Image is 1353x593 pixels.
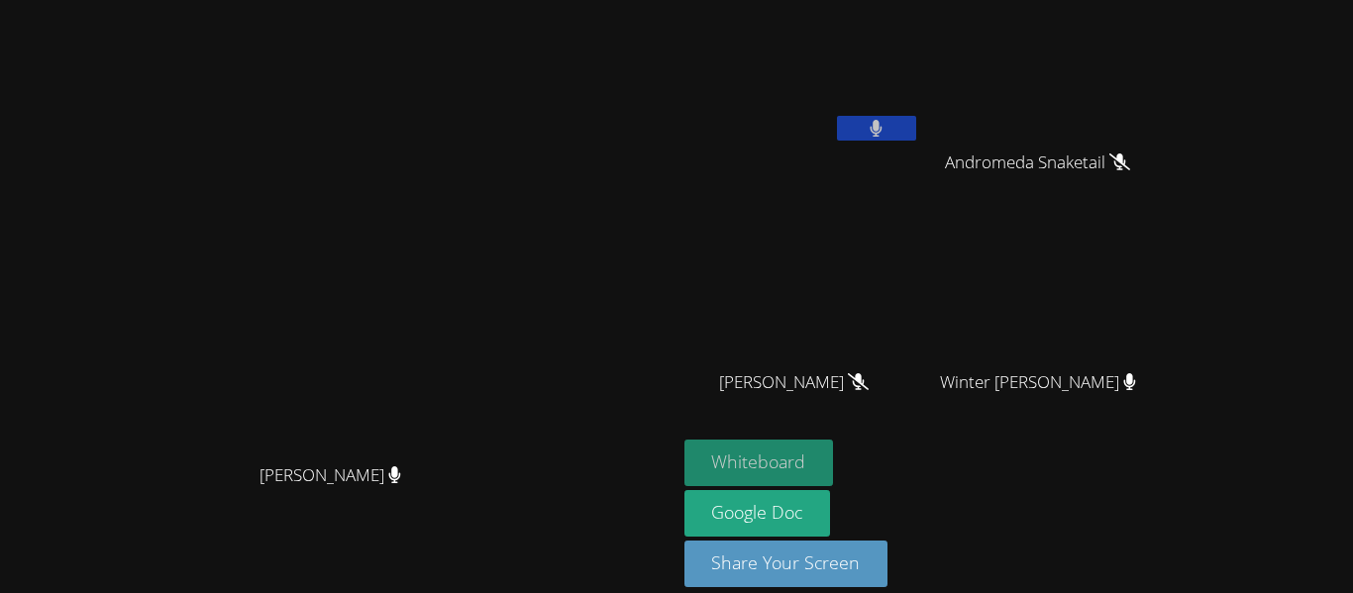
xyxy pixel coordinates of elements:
span: Winter [PERSON_NAME] [940,368,1136,397]
span: [PERSON_NAME] [260,461,401,490]
button: Share Your Screen [684,541,888,587]
span: Andromeda Snaketail [945,148,1130,177]
button: Whiteboard [684,440,834,486]
span: [PERSON_NAME] [719,368,869,397]
a: Google Doc [684,490,831,537]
